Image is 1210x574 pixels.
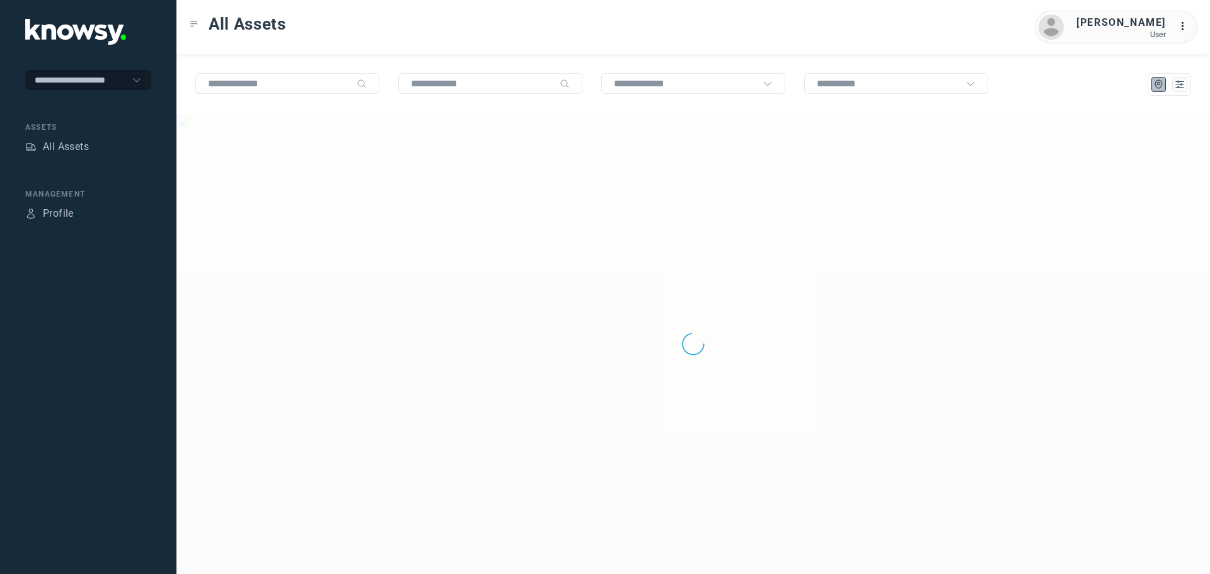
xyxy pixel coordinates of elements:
[1076,15,1166,30] div: [PERSON_NAME]
[25,208,37,219] div: Profile
[1039,14,1064,40] img: avatar.png
[25,139,89,154] a: AssetsAll Assets
[357,79,367,89] div: Search
[190,20,199,28] div: Toggle Menu
[25,188,151,200] div: Management
[25,19,126,45] img: Application Logo
[1153,79,1165,90] div: Map
[1178,19,1194,36] div: :
[43,206,74,221] div: Profile
[25,206,74,221] a: ProfileProfile
[43,139,89,154] div: All Assets
[1174,79,1185,90] div: List
[25,141,37,152] div: Assets
[209,13,286,35] span: All Assets
[1179,21,1192,31] tspan: ...
[560,79,570,89] div: Search
[1178,19,1194,34] div: :
[1076,30,1166,39] div: User
[25,122,151,133] div: Assets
